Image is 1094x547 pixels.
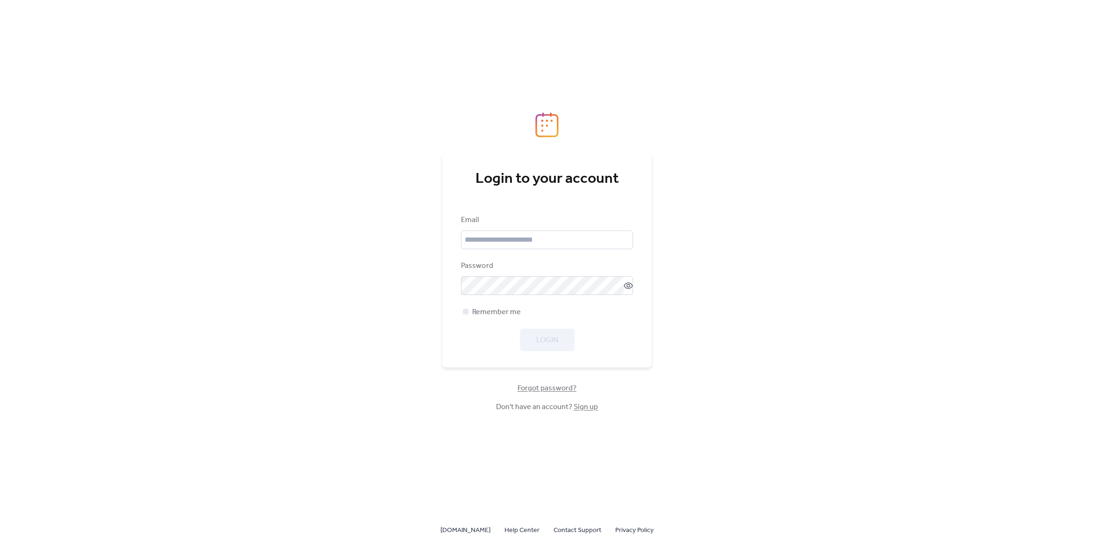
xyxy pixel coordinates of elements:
[504,524,540,536] a: Help Center
[461,215,631,226] div: Email
[461,260,631,272] div: Password
[440,525,490,536] span: [DOMAIN_NAME]
[615,525,654,536] span: Privacy Policy
[518,386,576,391] a: Forgot password?
[496,402,598,413] span: Don't have an account?
[574,400,598,414] a: Sign up
[615,524,654,536] a: Privacy Policy
[554,524,601,536] a: Contact Support
[504,525,540,536] span: Help Center
[518,383,576,394] span: Forgot password?
[472,307,521,318] span: Remember me
[535,112,559,137] img: logo
[440,524,490,536] a: [DOMAIN_NAME]
[554,525,601,536] span: Contact Support
[461,170,633,188] div: Login to your account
